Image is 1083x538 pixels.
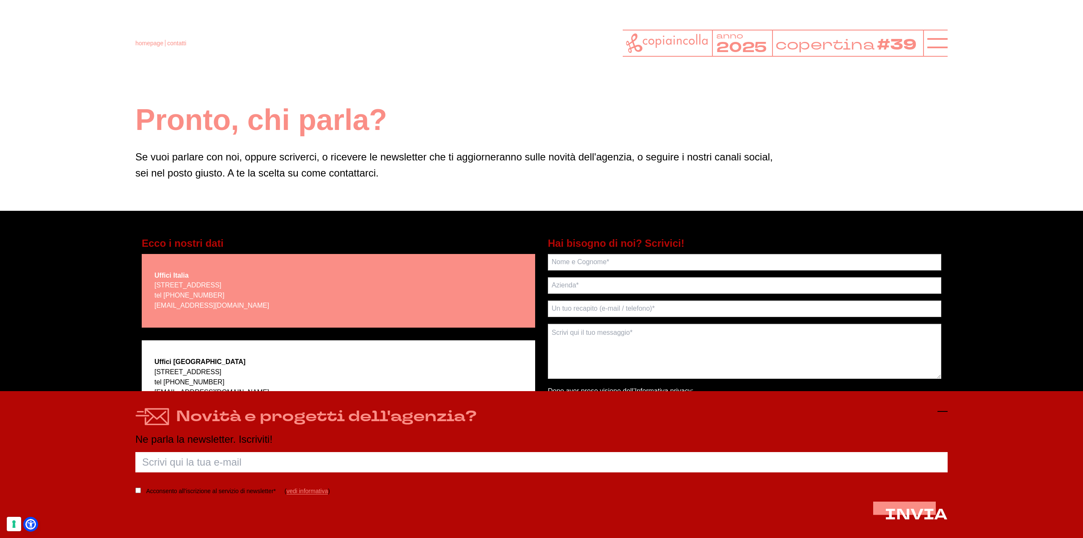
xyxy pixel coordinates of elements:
[135,102,948,139] h1: Pronto, chi parla?
[154,302,269,309] a: [EMAIL_ADDRESS][DOMAIN_NAME]
[548,301,941,317] input: Un tuo recapito (e-mail / telefono)*
[286,488,328,494] a: vedi informativa
[167,40,186,47] span: contatti
[154,367,269,397] p: [STREET_ADDRESS] tel [PHONE_NUMBER]
[548,254,941,270] input: Nome e Cognome*
[548,386,693,397] p: Dopo aver preso visione dell’ :
[879,35,919,56] tspan: #39
[716,38,767,57] tspan: 2025
[135,40,163,47] a: homepage
[548,277,941,294] input: Azienda*
[7,517,21,531] button: Le tue preferenze relative al consenso per le tecnologie di tracciamento
[885,507,948,523] button: INVIA
[635,387,691,395] a: Informativa privacy
[154,389,269,396] a: [EMAIL_ADDRESS][DOMAIN_NAME]
[154,272,189,279] strong: Uffici Italia
[154,358,245,365] strong: Uffici [GEOGRAPHIC_DATA]
[135,452,948,472] input: Scrivi qui la tua e-mail
[284,488,330,494] span: ( )
[25,519,36,530] a: Open Accessibility Menu
[135,149,948,182] p: Se vuoi parlare con noi, oppure scriverci, o ricevere le newsletter che ti aggiorneranno sulle no...
[154,280,269,311] p: [STREET_ADDRESS] tel [PHONE_NUMBER]
[885,505,948,525] span: INVIA
[716,30,743,41] tspan: anno
[146,486,276,497] label: Acconsento all’iscrizione al servizio di newsletter*
[548,236,941,251] h5: Hai bisogno di noi? Scrivici!
[135,434,948,445] p: Ne parla la newsletter. Iscriviti!
[176,406,477,427] h4: Novità e progetti dell'agenzia?
[142,236,535,251] h5: Ecco i nostri dati
[775,35,876,55] tspan: copertina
